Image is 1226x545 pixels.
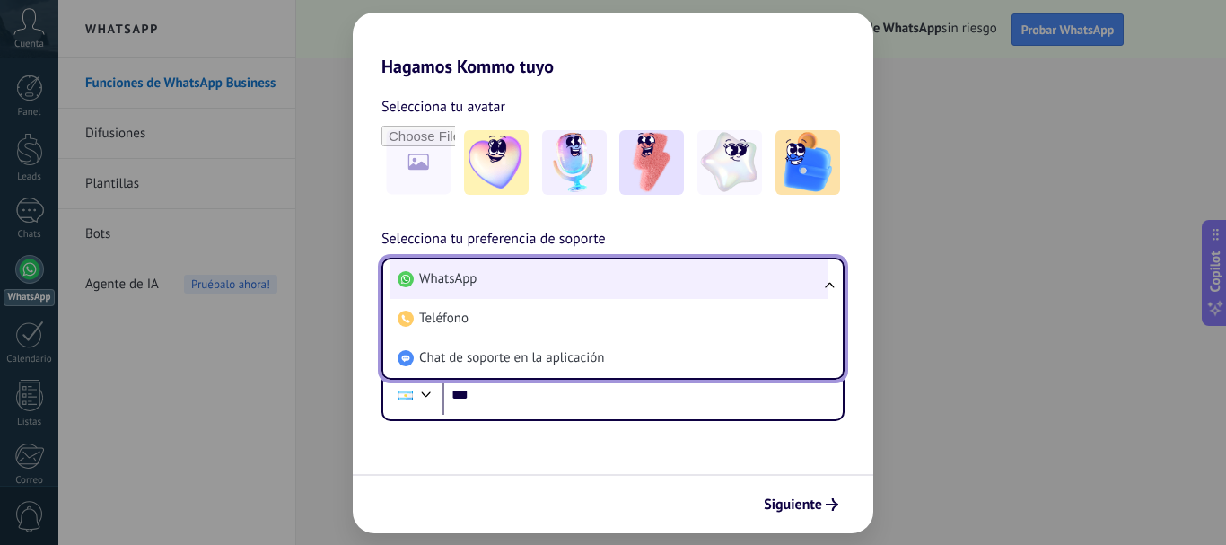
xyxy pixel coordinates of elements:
span: Selecciona tu preferencia de soporte [381,228,606,251]
button: Siguiente [756,489,846,520]
img: -5.jpeg [775,130,840,195]
div: Argentina: + 54 [389,376,423,414]
img: -1.jpeg [464,130,529,195]
span: Teléfono [419,310,469,328]
span: WhatsApp [419,270,477,288]
img: -3.jpeg [619,130,684,195]
img: -4.jpeg [697,130,762,195]
h2: Hagamos Kommo tuyo [353,13,873,77]
span: Chat de soporte en la aplicación [419,349,604,367]
img: -2.jpeg [542,130,607,195]
span: Selecciona tu avatar [381,95,505,119]
span: Siguiente [764,498,822,511]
